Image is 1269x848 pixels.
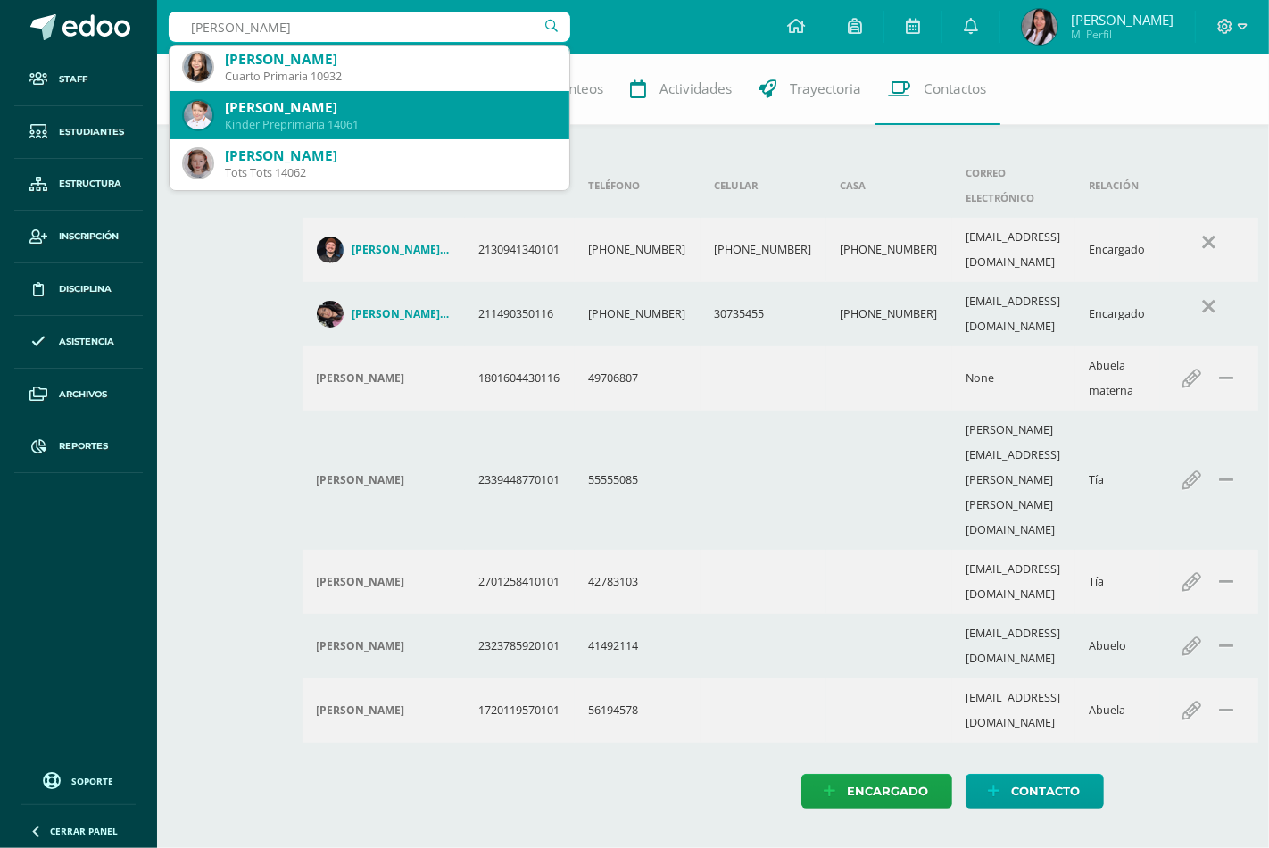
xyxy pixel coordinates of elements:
[317,237,451,263] a: [PERSON_NAME] [PERSON_NAME]
[952,154,1075,218] th: Correo electrónico
[317,639,405,653] h4: [PERSON_NAME]
[1075,411,1160,550] td: Tía
[184,149,212,178] img: ad3bbba536b370fb68d6f5568c41f1b1.png
[952,218,1075,282] td: [EMAIL_ADDRESS][DOMAIN_NAME]
[14,369,143,421] a: Archivos
[465,218,575,282] td: 2130941340101
[801,774,952,809] a: Encargado
[1022,9,1057,45] img: 1c4a8e29229ca7cba10d259c3507f649.png
[317,639,451,653] div: Rodolfo Rodas
[225,50,555,69] div: [PERSON_NAME]
[317,301,451,328] a: [PERSON_NAME] [PERSON_NAME]
[575,614,701,678] td: 41492114
[952,282,1075,346] td: [EMAIL_ADDRESS][DOMAIN_NAME]
[826,282,952,346] td: [PHONE_NUMBER]
[14,106,143,159] a: Estudiantes
[575,550,701,614] td: 42783103
[59,387,107,402] span: Archivos
[1012,775,1081,808] span: Contacto
[225,165,555,180] div: Tots Tots 14062
[14,263,143,316] a: Disciplina
[925,79,987,98] span: Contactos
[317,575,451,589] div: Mariandré Rodas
[184,53,212,81] img: de9b8fd8e3f3edd1ff9026d72429802a.png
[352,243,451,257] h4: [PERSON_NAME] [PERSON_NAME]
[72,775,114,787] span: Soporte
[826,154,952,218] th: Casa
[575,346,701,411] td: 49706807
[59,177,121,191] span: Estructura
[465,550,575,614] td: 2701258410101
[465,411,575,550] td: 2339448770101
[1071,11,1174,29] span: [PERSON_NAME]
[1071,27,1174,42] span: Mi Perfil
[952,346,1075,411] td: None
[701,218,826,282] td: [PHONE_NUMBER]
[966,774,1104,809] a: Contacto
[317,703,451,718] div: Ana Mirian García
[465,678,575,743] td: 1720119570101
[317,473,405,487] h4: [PERSON_NAME]
[59,72,87,87] span: Staff
[575,282,701,346] td: [PHONE_NUMBER]
[352,307,451,321] h4: [PERSON_NAME] [PERSON_NAME]
[465,346,575,411] td: 1801604430116
[1075,550,1160,614] td: Tía
[59,335,114,349] span: Asistencia
[618,54,746,125] a: Actividades
[317,371,451,386] div: Lileana Yanet Nájera de Ramírez
[1075,614,1160,678] td: Abuelo
[575,411,701,550] td: 55555085
[14,54,143,106] a: Staff
[553,79,604,98] span: Punteos
[59,282,112,296] span: Disciplina
[225,146,555,165] div: [PERSON_NAME]
[848,775,929,808] span: Encargado
[575,218,701,282] td: [PHONE_NUMBER]
[59,229,119,244] span: Inscripción
[952,678,1075,743] td: [EMAIL_ADDRESS][DOMAIN_NAME]
[317,301,344,328] img: 13f13fe5211e4d8e7014afd39553ec21.png
[660,79,733,98] span: Actividades
[14,211,143,263] a: Inscripción
[701,282,826,346] td: 30735455
[826,218,952,282] td: [PHONE_NUMBER]
[1075,218,1160,282] td: Encargado
[701,154,826,218] th: Celular
[184,101,212,129] img: e51411383bd926ccb46880e5df54d615.png
[21,768,136,792] a: Soporte
[791,79,862,98] span: Trayectoria
[1075,346,1160,411] td: Abuela materna
[225,117,555,132] div: Kinder Preprimaria 14061
[746,54,875,125] a: Trayectoria
[225,69,555,84] div: Cuarto Primaria 10932
[169,12,570,42] input: Busca un usuario...
[14,420,143,473] a: Reportes
[50,825,118,837] span: Cerrar panel
[14,316,143,369] a: Asistencia
[1075,678,1160,743] td: Abuela
[465,282,575,346] td: 211490350116
[1075,282,1160,346] td: Encargado
[952,411,1075,550] td: [PERSON_NAME][EMAIL_ADDRESS][PERSON_NAME][PERSON_NAME][DOMAIN_NAME]
[1075,154,1160,218] th: Relación
[14,159,143,212] a: Estructura
[317,575,405,589] h4: [PERSON_NAME]
[225,98,555,117] div: [PERSON_NAME]
[317,371,405,386] h4: [PERSON_NAME]
[59,439,108,453] span: Reportes
[465,614,575,678] td: 2323785920101
[317,473,451,487] div: Luisa Fernanda Rodas
[875,54,1000,125] a: Contactos
[317,703,405,718] h4: [PERSON_NAME]
[575,678,701,743] td: 56194578
[317,237,344,263] img: 4f196f7eb035e2d3c4f8d029c89f6101.png
[59,125,124,139] span: Estudiantes
[952,550,1075,614] td: [EMAIL_ADDRESS][DOMAIN_NAME]
[575,154,701,218] th: Teléfono
[952,614,1075,678] td: [EMAIL_ADDRESS][DOMAIN_NAME]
